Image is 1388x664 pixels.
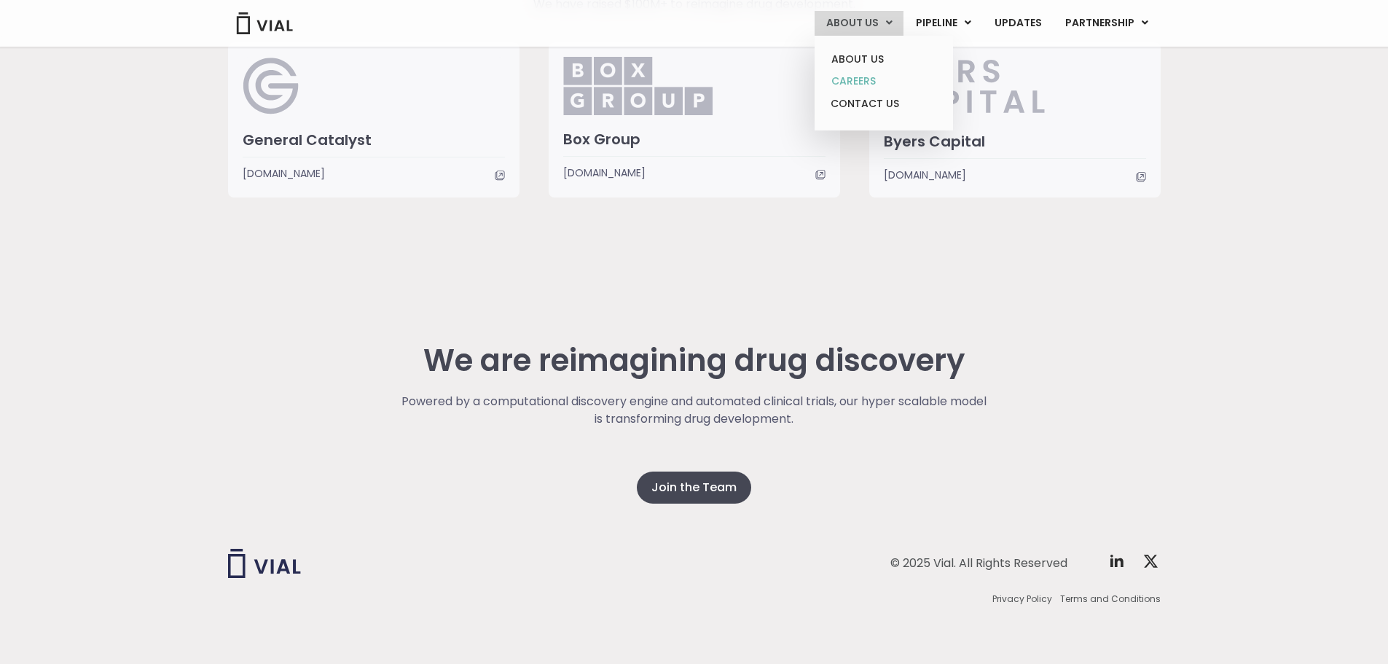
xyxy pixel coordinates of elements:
a: [DOMAIN_NAME] [884,167,1146,183]
span: [DOMAIN_NAME] [563,165,646,181]
a: CONTACT US [820,93,947,116]
a: [DOMAIN_NAME] [563,165,826,181]
img: Byers_Capital.svg [884,57,1103,115]
img: Vial logo wih "Vial" spelled out [228,549,301,578]
img: Vial Logo [235,12,294,34]
p: Powered by a computational discovery engine and automated clinical trials, our hyper scalable mod... [399,393,989,428]
a: CAREERS [820,70,947,93]
span: Join the Team [651,479,737,496]
h2: We are reimagining drug discovery [399,343,989,378]
a: PARTNERSHIPMenu Toggle [1054,11,1160,36]
span: [DOMAIN_NAME] [243,165,325,181]
a: Join the Team [637,472,751,504]
h3: Box Group [563,130,826,149]
a: Privacy Policy [992,593,1052,606]
span: [DOMAIN_NAME] [884,167,966,183]
a: ABOUT USMenu Toggle [815,11,903,36]
img: Box_Group.png [563,57,713,115]
a: PIPELINEMenu Toggle [904,11,982,36]
a: Terms and Conditions [1060,593,1161,606]
a: ABOUT US [820,48,947,71]
img: General Catalyst Logo [243,57,300,115]
a: UPDATES [983,11,1053,36]
h3: Byers Capital [884,132,1146,151]
div: © 2025 Vial. All Rights Reserved [890,555,1067,571]
h3: General Catalyst [243,130,505,149]
a: [DOMAIN_NAME] [243,165,505,181]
